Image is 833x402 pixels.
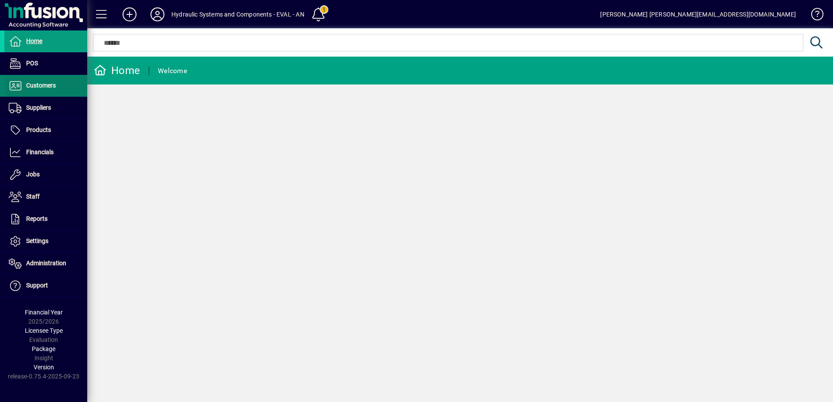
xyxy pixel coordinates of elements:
div: Hydraulic Systems and Components - EVAL - AN [171,7,304,21]
a: POS [4,53,87,74]
a: Staff [4,186,87,208]
span: Support [26,282,48,289]
span: Financials [26,149,54,155]
a: Suppliers [4,97,87,119]
div: [PERSON_NAME] [PERSON_NAME][EMAIL_ADDRESS][DOMAIN_NAME] [600,7,796,21]
span: Licensee Type [25,327,63,334]
a: Products [4,119,87,141]
button: Add [116,7,143,22]
span: Version [34,364,54,371]
a: Reports [4,208,87,230]
span: POS [26,60,38,67]
span: Suppliers [26,104,51,111]
span: Administration [26,260,66,267]
span: Reports [26,215,48,222]
span: Customers [26,82,56,89]
a: Administration [4,253,87,274]
div: Home [94,64,140,78]
span: Financial Year [25,309,63,316]
span: Products [26,126,51,133]
a: Financials [4,142,87,163]
a: Customers [4,75,87,97]
a: Settings [4,230,87,252]
div: Welcome [158,64,187,78]
span: Package [32,345,55,352]
span: Jobs [26,171,40,178]
span: Home [26,37,42,44]
a: Support [4,275,87,297]
span: Staff [26,193,40,200]
span: Settings [26,237,48,244]
a: Knowledge Base [805,2,822,30]
a: Jobs [4,164,87,186]
button: Profile [143,7,171,22]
